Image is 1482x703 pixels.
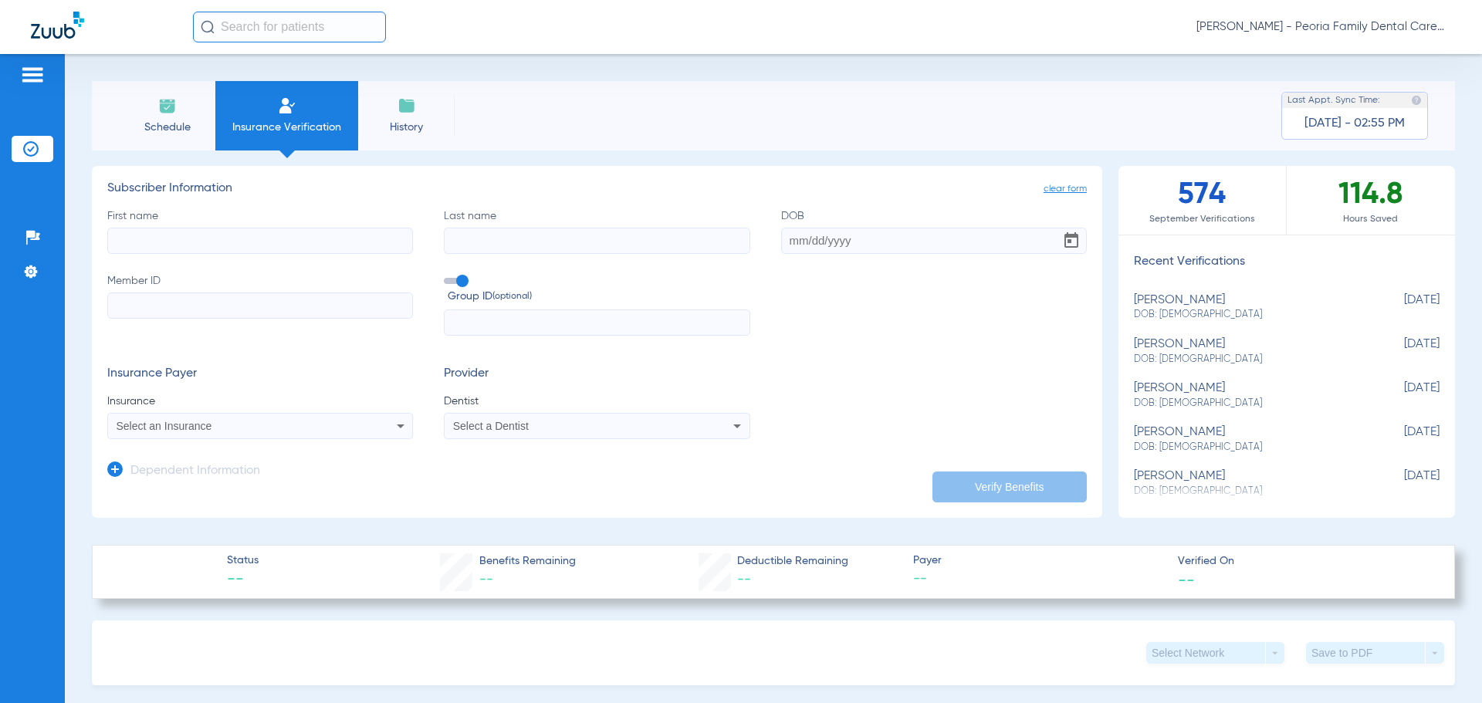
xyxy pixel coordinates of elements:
img: History [398,96,416,115]
img: Search Icon [201,20,215,34]
span: Select a Dentist [453,420,529,432]
label: First name [107,208,413,254]
span: Last Appt. Sync Time: [1287,93,1380,108]
span: Schedule [130,120,204,135]
span: [DATE] [1362,425,1440,454]
button: Verify Benefits [932,471,1087,502]
div: 114.8 [1287,166,1455,235]
span: [PERSON_NAME] - Peoria Family Dental Care [1196,19,1451,35]
h3: Recent Verifications [1118,255,1455,270]
span: [DATE] [1362,337,1440,366]
span: Benefits Remaining [479,553,576,569]
span: Dentist [444,394,749,409]
input: Search for patients [193,12,386,42]
span: [DATE] [1362,293,1440,322]
span: Insurance [107,394,413,409]
input: Last name [444,228,749,254]
div: [PERSON_NAME] [1134,469,1362,498]
small: (optional) [492,289,532,305]
img: Schedule [158,96,177,115]
span: September Verifications [1118,211,1286,227]
img: last sync help info [1411,95,1422,106]
h3: Insurance Payer [107,367,413,382]
span: Hours Saved [1287,211,1455,227]
span: DOB: [DEMOGRAPHIC_DATA] [1134,441,1362,455]
span: History [370,120,443,135]
span: DOB: [DEMOGRAPHIC_DATA] [1134,397,1362,411]
span: Deductible Remaining [737,553,848,569]
span: -- [479,573,493,586]
img: Manual Insurance Verification [278,96,296,115]
div: [PERSON_NAME] [1134,293,1362,322]
span: Select an Insurance [117,420,212,432]
input: DOBOpen calendar [781,228,1087,254]
label: Member ID [107,273,413,336]
span: DOB: [DEMOGRAPHIC_DATA] [1134,308,1362,322]
h3: Subscriber Information [107,181,1087,197]
div: 574 [1118,166,1287,235]
img: Zuub Logo [31,12,84,39]
span: Group ID [448,289,749,305]
img: hamburger-icon [20,66,45,84]
span: -- [913,569,1165,589]
label: DOB [781,208,1087,254]
div: [PERSON_NAME] [1134,425,1362,454]
div: [PERSON_NAME] [1134,337,1362,366]
button: Open calendar [1056,225,1087,256]
span: DOB: [DEMOGRAPHIC_DATA] [1134,353,1362,367]
span: Insurance Verification [227,120,347,135]
span: [DATE] [1362,381,1440,410]
span: -- [1178,571,1195,587]
span: clear form [1044,181,1087,197]
span: Status [227,553,259,569]
div: [PERSON_NAME] [1134,381,1362,410]
input: First name [107,228,413,254]
h3: Dependent Information [130,464,260,479]
span: -- [227,569,259,591]
input: Member ID [107,292,413,319]
label: Last name [444,208,749,254]
span: [DATE] - 02:55 PM [1304,116,1405,131]
span: -- [737,573,751,586]
h3: Provider [444,367,749,382]
span: Verified On [1178,553,1430,569]
span: [DATE] [1362,469,1440,498]
span: Payer [913,553,1165,569]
